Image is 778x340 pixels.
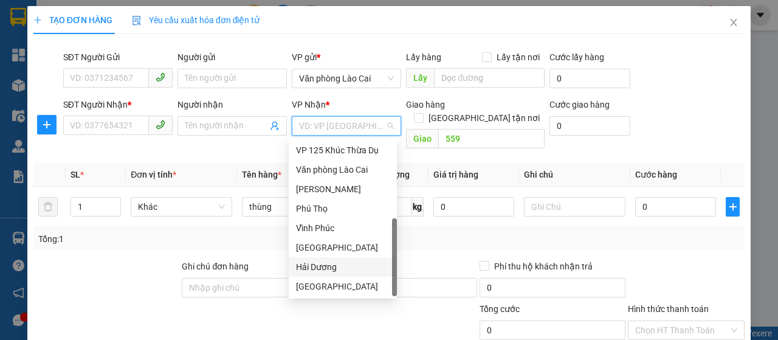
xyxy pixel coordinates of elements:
[37,115,57,134] button: plus
[138,198,225,216] span: Khác
[296,182,390,196] div: [PERSON_NAME]
[33,16,42,24] span: plus
[67,30,276,45] li: Số [GEOGRAPHIC_DATA], [GEOGRAPHIC_DATA]
[289,199,397,218] div: Phú Thọ
[92,14,250,29] b: [PERSON_NAME] Sunrise
[292,50,401,64] div: VP gửi
[292,100,326,109] span: VP Nhận
[289,277,397,296] div: Hưng Yên
[156,72,165,82] span: phone
[38,232,301,246] div: Tổng: 1
[33,15,112,25] span: TẠO ĐƠN HÀNG
[289,141,397,160] div: VP 125 Khúc Thừa Dụ
[519,163,630,187] th: Ghi chú
[63,98,173,111] div: SĐT Người Nhận
[296,280,390,293] div: [GEOGRAPHIC_DATA]
[242,197,343,217] input: VD: Bàn, Ghế
[492,50,545,64] span: Lấy tận nơi
[628,304,709,314] label: Hình thức thanh toán
[67,45,276,60] li: Hotline: 19003239 - 0926.621.621
[132,16,142,26] img: icon
[156,120,165,130] span: phone
[433,170,478,179] span: Giá trị hàng
[406,68,434,88] span: Lấy
[726,202,739,212] span: plus
[549,52,604,62] label: Cước lấy hàng
[717,6,751,40] button: Close
[132,15,260,25] span: Yêu cầu xuất hóa đơn điện tử
[182,262,249,271] label: Ghi chú đơn hàng
[289,179,397,199] div: Quán Toan
[524,197,625,217] input: Ghi Chú
[406,129,438,148] span: Giao
[296,260,390,274] div: Hải Dương
[289,160,397,179] div: Văn phòng Lào Cai
[434,68,544,88] input: Dọc đường
[114,63,228,78] b: Gửi khách hàng
[63,50,173,64] div: SĐT Người Gửi
[726,197,740,217] button: plus
[71,170,80,179] span: SL
[480,304,520,314] span: Tổng cước
[406,100,445,109] span: Giao hàng
[296,221,390,235] div: Vĩnh Phúc
[289,238,397,257] div: Hà Nội
[289,218,397,238] div: Vĩnh Phúc
[177,50,287,64] div: Người gửi
[438,129,544,148] input: Dọc đường
[406,52,441,62] span: Lấy hàng
[411,197,424,217] span: kg
[296,163,390,176] div: Văn phòng Lào Cai
[38,197,58,217] button: delete
[15,15,76,76] img: logo.jpg
[15,88,125,129] b: GỬI : Văn phòng Lào Cai
[289,257,397,277] div: Hải Dương
[549,100,610,109] label: Cước giao hàng
[433,197,514,217] input: 0
[38,120,56,130] span: plus
[296,241,390,254] div: [GEOGRAPHIC_DATA]
[242,170,281,179] span: Tên hàng
[729,18,738,27] span: close
[270,121,280,131] span: user-add
[489,260,597,273] span: Phí thu hộ khách nhận trả
[131,170,176,179] span: Đơn vị tính
[177,98,287,111] div: Người nhận
[296,144,390,157] div: VP 125 Khúc Thừa Dụ
[549,69,630,88] input: Cước lấy hàng
[296,202,390,215] div: Phú Thọ
[549,116,630,136] input: Cước giao hàng
[182,278,328,297] input: Ghi chú đơn hàng
[635,170,677,179] span: Cước hàng
[299,69,394,88] span: Văn phòng Lào Cai
[424,111,545,125] span: [GEOGRAPHIC_DATA] tận nơi
[133,88,211,115] h1: KP6C9QIU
